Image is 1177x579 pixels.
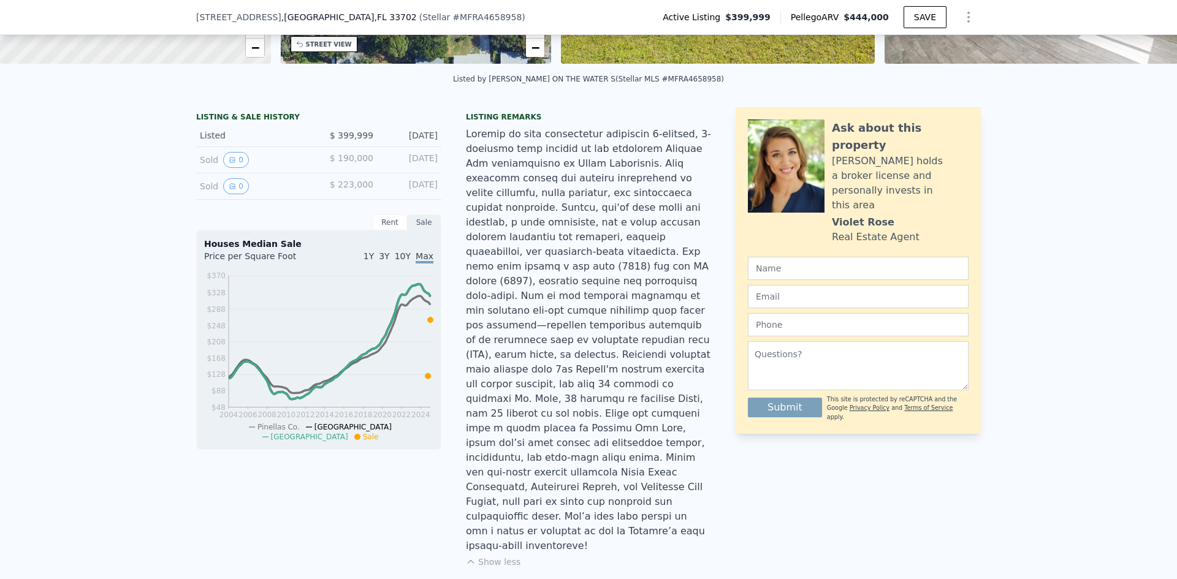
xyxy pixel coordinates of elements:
div: This site is protected by reCAPTCHA and the Google and apply. [827,395,969,422]
span: $ 399,999 [330,131,373,140]
tspan: $288 [207,305,226,314]
div: Loremip do sita consectetur adipiscin 6-elitsed, 3-doeiusmo temp incidid ut lab etdolorem Aliquae... [466,127,711,553]
div: [DATE] [383,178,438,194]
tspan: 2024 [411,411,430,419]
div: Sold [200,178,309,194]
span: [GEOGRAPHIC_DATA] [271,433,348,441]
a: Terms of Service [904,404,953,411]
input: Email [748,285,969,308]
div: Listed by [PERSON_NAME] ON THE WATER S (Stellar MLS #MFRA4658958) [453,75,724,83]
tspan: 2016 [335,411,354,419]
div: Real Estate Agent [832,230,920,244]
span: $ 223,000 [330,180,373,189]
span: Pinellas Co. [257,423,300,431]
button: Show less [466,556,520,568]
tspan: 2020 [373,411,392,419]
div: [DATE] [383,129,438,142]
span: $ 190,000 [330,153,373,163]
div: Houses Median Sale [204,238,433,250]
span: Stellar [422,12,450,22]
span: $444,000 [844,12,889,22]
tspan: 2008 [257,411,276,419]
tspan: 2004 [219,411,238,419]
tspan: 2010 [277,411,296,419]
div: ( ) [419,11,525,23]
tspan: $168 [207,354,226,363]
tspan: 2014 [315,411,334,419]
span: − [531,40,539,55]
button: View historical data [223,178,249,194]
span: Sale [363,433,379,441]
tspan: $370 [207,271,226,280]
tspan: $328 [207,289,226,297]
tspan: 2022 [392,411,411,419]
span: 1Y [364,251,374,261]
div: [DATE] [383,152,438,168]
span: 3Y [379,251,389,261]
button: Show Options [956,5,981,29]
div: Violet Rose [832,215,894,230]
div: Listing remarks [466,112,711,122]
a: Privacy Policy [850,404,889,411]
div: Ask about this property [832,119,969,154]
tspan: $248 [207,322,226,330]
span: [STREET_ADDRESS] [196,11,281,23]
tspan: 2006 [238,411,257,419]
div: Sale [407,214,441,230]
button: Submit [748,398,822,417]
span: , [GEOGRAPHIC_DATA] [281,11,417,23]
div: Sold [200,152,309,168]
span: 10Y [395,251,411,261]
div: Price per Square Foot [204,250,319,270]
button: View historical data [223,152,249,168]
a: Zoom out [246,39,264,57]
tspan: $128 [207,370,226,379]
div: LISTING & SALE HISTORY [196,112,441,124]
div: [PERSON_NAME] holds a broker license and personally invests in this area [832,154,969,213]
tspan: $88 [211,387,226,395]
button: SAVE [904,6,947,28]
input: Phone [748,313,969,336]
span: Max [416,251,433,263]
span: − [251,40,259,55]
div: Listed [200,129,309,142]
div: STREET VIEW [306,40,352,49]
a: Zoom out [526,39,544,57]
span: $399,999 [725,11,771,23]
span: Pellego ARV [791,11,844,23]
tspan: 2012 [296,411,315,419]
tspan: $208 [207,338,226,346]
div: Rent [373,214,407,230]
tspan: $48 [211,403,226,412]
span: , FL 33702 [374,12,416,22]
tspan: 2018 [354,411,373,419]
span: # MFRA4658958 [452,12,522,22]
span: Active Listing [663,11,725,23]
input: Name [748,257,969,280]
span: [GEOGRAPHIC_DATA] [314,423,392,431]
